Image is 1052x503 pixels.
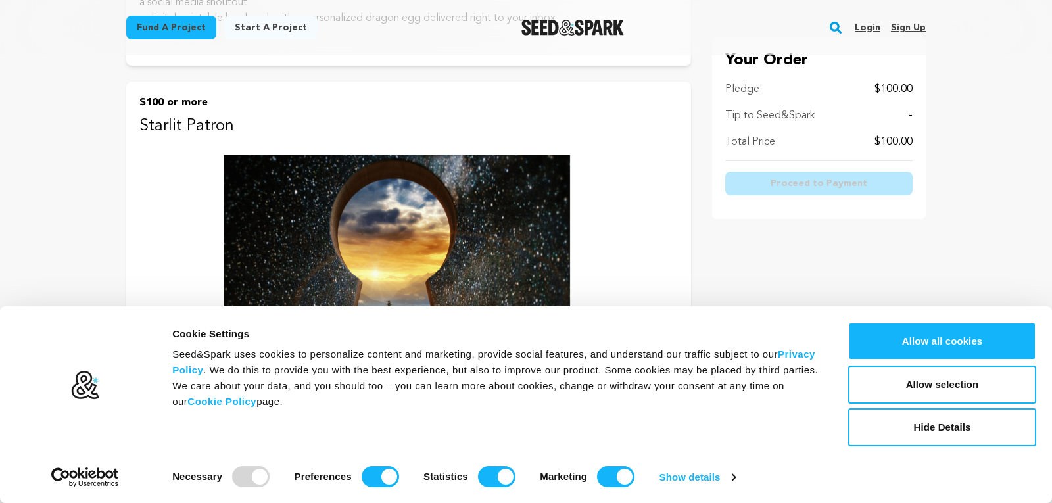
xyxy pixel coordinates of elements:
[874,134,913,150] p: $100.00
[187,396,256,407] a: Cookie Policy
[172,347,819,410] div: Seed&Spark uses cookies to personalize content and marketing, provide social features, and unders...
[855,17,880,38] a: Login
[909,108,913,124] p: -
[126,16,216,39] a: Fund a project
[28,467,143,487] a: Usercentrics Cookiebot - opens in a new window
[725,134,775,150] p: Total Price
[891,17,926,38] a: Sign up
[874,82,913,97] p: $100.00
[295,471,352,482] strong: Preferences
[725,50,913,71] p: Your Order
[771,177,867,190] span: Proceed to Payment
[725,172,913,195] button: Proceed to Payment
[848,408,1036,446] button: Hide Details
[659,467,736,487] a: Show details
[725,82,759,97] p: Pledge
[172,326,819,342] div: Cookie Settings
[423,471,468,482] strong: Statistics
[540,471,587,482] strong: Marketing
[139,95,678,110] p: $100 or more
[521,20,625,36] img: Seed&Spark Logo Dark Mode
[139,116,678,137] p: Starlit Patron
[172,471,222,482] strong: Necessary
[172,348,815,375] a: Privacy Policy
[224,16,318,39] a: Start a project
[848,322,1036,360] button: Allow all cookies
[70,370,100,400] img: logo
[139,142,678,445] img: incentive
[521,20,625,36] a: Seed&Spark Homepage
[725,108,815,124] p: Tip to Seed&Spark
[848,366,1036,404] button: Allow selection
